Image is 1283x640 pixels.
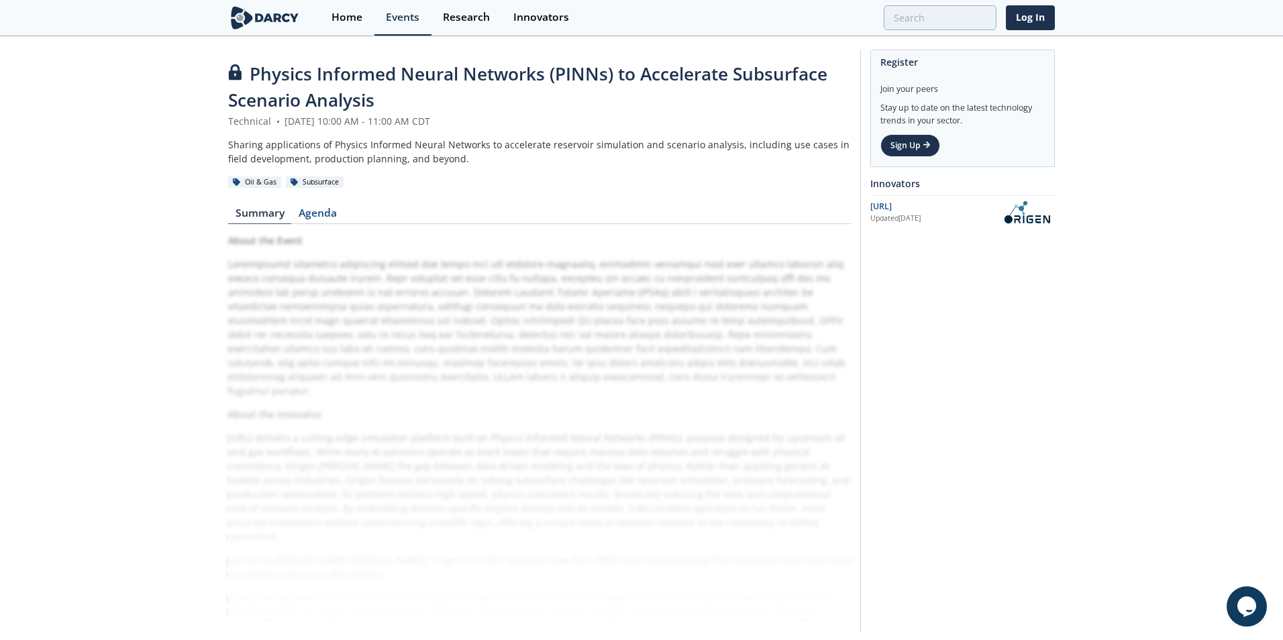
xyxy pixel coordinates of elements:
a: Agenda [291,208,344,224]
a: Log In [1006,5,1055,30]
a: Sign Up [880,134,940,157]
div: Stay up to date on the latest technology trends in your sector. [880,95,1045,127]
input: Advanced Search [884,5,996,30]
div: Home [331,12,362,23]
div: Join your peers [880,74,1045,95]
div: Events [386,12,419,23]
div: Innovators [513,12,569,23]
div: Innovators [870,172,1055,195]
div: Updated [DATE] [870,213,998,224]
div: Oil & Gas [228,176,281,189]
div: Technical [DATE] 10:00 AM - 11:00 AM CDT [228,114,851,128]
span: • [274,115,282,127]
img: OriGen.AI [998,201,1055,224]
div: Research [443,12,490,23]
div: Register [880,50,1045,74]
a: [URL] Updated[DATE] OriGen.AI [870,201,1055,224]
a: Summary [228,208,291,224]
div: [URL] [870,201,998,213]
iframe: chat widget [1227,586,1270,627]
div: Subsurface [286,176,344,189]
span: Physics Informed Neural Networks (PINNs) to Accelerate Subsurface Scenario Analysis [228,62,827,112]
img: logo-wide.svg [228,6,301,30]
div: Sharing applications of Physics Informed Neural Networks to accelerate reservoir simulation and s... [228,138,851,166]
